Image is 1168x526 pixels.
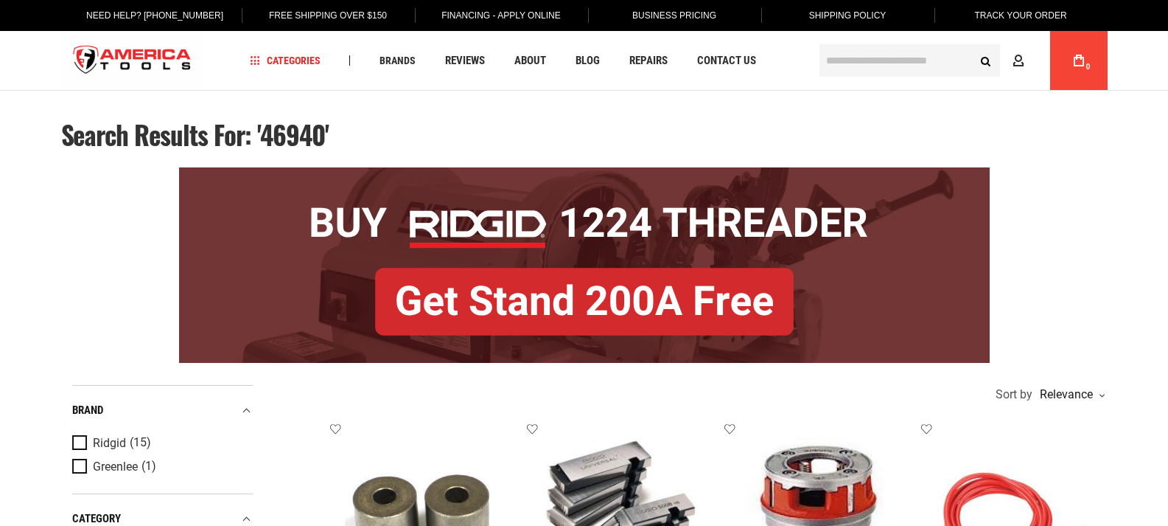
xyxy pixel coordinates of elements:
[61,33,204,89] img: America Tools
[72,435,249,451] a: Ridgid (15)
[569,51,606,71] a: Blog
[1065,31,1093,90] a: 0
[61,115,329,153] span: Search results for: '46940'
[508,51,553,71] a: About
[514,55,546,66] span: About
[1086,63,1091,71] span: 0
[629,55,668,66] span: Repairs
[250,55,321,66] span: Categories
[61,33,204,89] a: store logo
[179,167,990,363] img: BOGO: Buy RIDGID® 1224 Threader, Get Stand 200A Free!
[809,10,887,21] span: Shipping Policy
[697,55,756,66] span: Contact Us
[972,46,1000,75] button: Search
[179,167,990,179] a: BOGO: Buy RIDGID® 1224 Threader, Get Stand 200A Free!
[93,437,126,450] span: Ridgid
[445,55,485,66] span: Reviews
[243,51,327,71] a: Categories
[373,51,422,71] a: Brands
[690,51,763,71] a: Contact Us
[72,401,253,421] div: Brand
[438,51,492,71] a: Reviews
[576,55,600,66] span: Blog
[130,437,151,449] span: (15)
[380,55,416,66] span: Brands
[996,389,1032,401] span: Sort by
[93,460,138,474] span: Greenlee
[1036,389,1104,401] div: Relevance
[72,459,249,475] a: Greenlee (1)
[141,460,156,473] span: (1)
[623,51,674,71] a: Repairs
